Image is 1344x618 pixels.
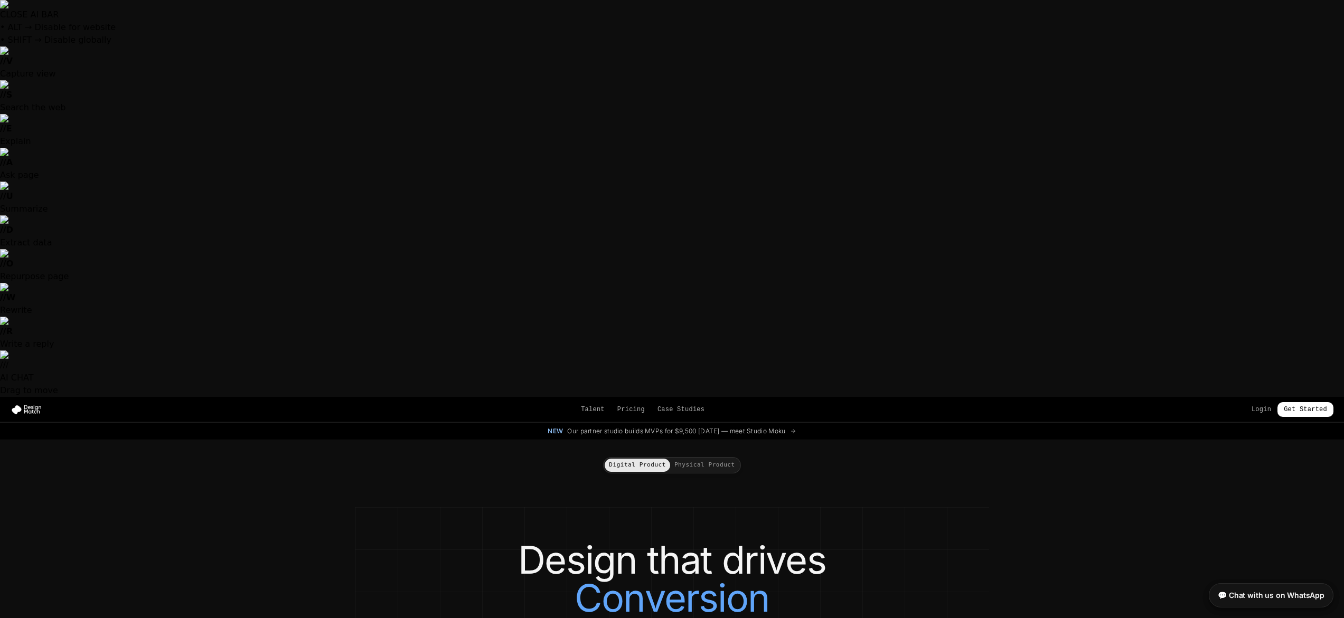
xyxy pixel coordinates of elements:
[11,404,46,415] img: Design Match
[575,579,769,617] span: Conversion
[377,541,968,617] h1: Design that drives
[617,405,645,414] a: Pricing
[657,405,704,414] a: Case Studies
[670,459,739,472] button: Physical Product
[581,405,605,414] a: Talent
[605,459,670,472] button: Digital Product
[1277,402,1333,417] a: Get Started
[1209,583,1333,607] a: 💬 Chat with us on WhatsApp
[567,427,785,435] span: Our partner studio builds MVPs for $9,500 [DATE] — meet Studio Moku
[548,427,563,435] span: New
[1252,405,1271,414] a: Login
